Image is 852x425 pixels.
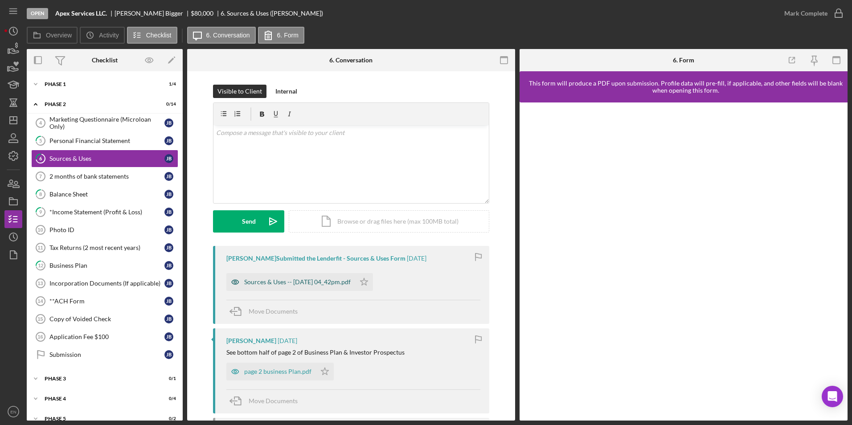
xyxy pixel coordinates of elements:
[160,82,176,87] div: 1 / 4
[191,9,213,17] span: $80,000
[160,102,176,107] div: 0 / 14
[45,396,154,401] div: Phase 4
[242,210,256,233] div: Send
[38,262,43,268] tspan: 12
[99,32,119,39] label: Activity
[213,85,266,98] button: Visible to Client
[31,328,178,346] a: 16Application Fee $100JB
[164,154,173,163] div: J B
[49,333,164,340] div: Application Fee $100
[528,111,840,412] iframe: Lenderfit form
[45,82,154,87] div: Phase 1
[160,396,176,401] div: 0 / 4
[271,85,302,98] button: Internal
[31,203,178,221] a: 9*Income Statement (Profit & Loss)JB
[31,168,178,185] a: 72 months of bank statementsJB
[46,32,72,39] label: Overview
[244,278,351,286] div: Sources & Uses -- [DATE] 04_42pm.pdf
[164,136,173,145] div: J B
[37,227,43,233] tspan: 10
[45,102,154,107] div: Phase 2
[39,209,42,215] tspan: 9
[226,255,406,262] div: [PERSON_NAME] Submitted the Lenderfit - Sources & Uses Form
[164,297,173,306] div: J B
[49,298,164,305] div: **ACH Form
[39,174,42,179] tspan: 7
[164,332,173,341] div: J B
[217,85,262,98] div: Visible to Client
[55,10,107,17] b: Apex Services LLC.
[160,376,176,381] div: 0 / 1
[37,316,43,322] tspan: 15
[164,119,173,127] div: J B
[213,210,284,233] button: Send
[187,27,256,44] button: 6. Conversation
[49,280,164,287] div: Incorporation Documents (If applicable)
[249,307,298,315] span: Move Documents
[27,8,48,19] div: Open
[278,337,297,344] time: 2025-08-16 20:33
[115,10,191,17] div: [PERSON_NAME] Bigger
[31,221,178,239] a: 10Photo IDJB
[31,132,178,150] a: 5Personal Financial StatementJB
[49,173,164,180] div: 2 months of bank statements
[407,255,426,262] time: 2025-08-16 20:42
[226,337,276,344] div: [PERSON_NAME]
[37,334,43,339] tspan: 16
[249,397,298,405] span: Move Documents
[39,155,42,161] tspan: 6
[775,4,848,22] button: Mark Complete
[31,346,178,364] a: SubmissionJB
[164,225,173,234] div: J B
[49,351,164,358] div: Submission
[49,226,164,233] div: Photo ID
[226,349,405,356] div: See bottom half of page 2 of Business Plan & Investor Prospectus
[37,281,43,286] tspan: 13
[164,190,173,199] div: J B
[4,403,22,421] button: EN
[39,138,42,143] tspan: 5
[164,315,173,323] div: J B
[160,416,176,421] div: 0 / 2
[39,191,42,197] tspan: 8
[164,208,173,217] div: J B
[49,155,164,162] div: Sources & Uses
[10,409,16,414] text: EN
[784,4,827,22] div: Mark Complete
[27,27,78,44] button: Overview
[31,150,178,168] a: 6Sources & UsesJB
[164,172,173,181] div: J B
[226,300,307,323] button: Move Documents
[92,57,118,64] div: Checklist
[164,243,173,252] div: J B
[673,57,694,64] div: 6. Form
[49,137,164,144] div: Personal Financial Statement
[31,274,178,292] a: 13Incorporation Documents (If applicable)JB
[37,298,43,304] tspan: 14
[31,310,178,328] a: 15Copy of Voided CheckJB
[49,208,164,216] div: *Income Statement (Profit & Loss)
[49,262,164,269] div: Business Plan
[822,386,843,407] div: Open Intercom Messenger
[221,10,323,17] div: 6. Sources & Uses ([PERSON_NAME])
[164,279,173,288] div: J B
[39,120,42,126] tspan: 4
[146,32,172,39] label: Checklist
[226,363,334,380] button: page 2 business Plan.pdf
[226,390,307,412] button: Move Documents
[275,85,297,98] div: Internal
[31,292,178,310] a: 14**ACH FormJB
[80,27,124,44] button: Activity
[127,27,177,44] button: Checklist
[206,32,250,39] label: 6. Conversation
[45,376,154,381] div: Phase 3
[164,261,173,270] div: J B
[244,368,311,375] div: page 2 business Plan.pdf
[49,244,164,251] div: Tax Returns (2 most recent years)
[45,416,154,421] div: Phase 5
[31,239,178,257] a: 11Tax Returns (2 most recent years)JB
[49,315,164,323] div: Copy of Voided Check
[226,273,373,291] button: Sources & Uses -- [DATE] 04_42pm.pdf
[49,116,164,130] div: Marketing Questionnaire (Microloan Only)
[31,257,178,274] a: 12Business PlanJB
